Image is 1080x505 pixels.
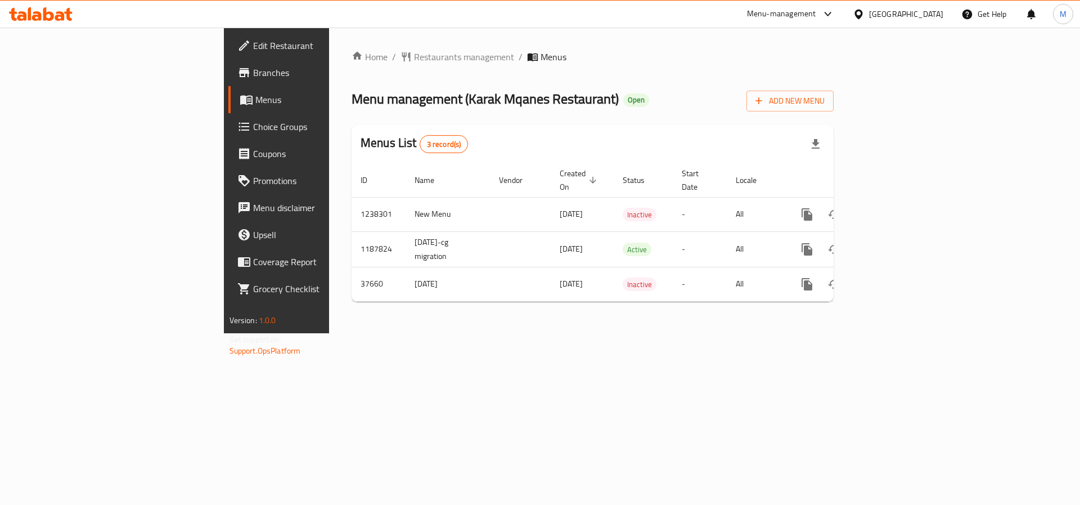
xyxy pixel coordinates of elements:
div: Menu-management [747,7,816,21]
span: [DATE] [560,242,583,256]
table: enhanced table [352,163,911,302]
div: Total records count [420,135,469,153]
td: All [727,231,785,267]
span: Inactive [623,208,656,221]
h2: Menus List [361,135,468,153]
a: Grocery Checklist [228,275,404,302]
span: Promotions [253,174,395,187]
span: Status [623,173,659,187]
div: Export file [802,131,829,158]
a: Support.OpsPlatform [229,343,301,358]
div: Active [623,243,651,256]
span: Start Date [682,167,713,194]
td: All [727,197,785,231]
span: Open [623,95,649,105]
span: Active [623,243,651,256]
span: M [1060,8,1066,20]
a: Upsell [228,221,404,248]
span: Add New Menu [755,94,825,108]
span: [DATE] [560,207,583,221]
span: Locale [736,173,771,187]
span: 3 record(s) [420,139,468,150]
span: ID [361,173,382,187]
div: Inactive [623,278,656,291]
a: Branches [228,59,404,86]
button: Add New Menu [746,91,834,111]
span: 1.0.0 [259,313,276,328]
span: Vendor [499,173,537,187]
span: Created On [560,167,600,194]
span: Branches [253,66,395,79]
span: Upsell [253,228,395,242]
td: - [673,267,727,301]
span: Inactive [623,278,656,291]
span: Choice Groups [253,120,395,133]
span: Name [415,173,449,187]
a: Choice Groups [228,113,404,140]
button: Change Status [821,271,848,298]
button: more [794,236,821,263]
th: Actions [785,163,911,198]
li: / [519,50,523,64]
span: Get support on: [229,332,281,347]
a: Coupons [228,140,404,167]
a: Promotions [228,167,404,194]
td: - [673,231,727,267]
a: Coverage Report [228,248,404,275]
div: [GEOGRAPHIC_DATA] [869,8,943,20]
a: Menus [228,86,404,113]
span: [DATE] [560,276,583,291]
a: Menu disclaimer [228,194,404,221]
td: New Menu [406,197,490,231]
span: Restaurants management [414,50,514,64]
span: Coverage Report [253,255,395,269]
td: [DATE] [406,267,490,301]
td: All [727,267,785,301]
button: Change Status [821,236,848,263]
span: Menu management ( Karak Mqanes Restaurant ) [352,86,619,111]
a: Restaurants management [400,50,514,64]
span: Menus [255,93,395,106]
span: Version: [229,313,257,328]
nav: breadcrumb [352,50,834,64]
span: Menu disclaimer [253,201,395,214]
button: more [794,201,821,228]
button: Change Status [821,201,848,228]
button: more [794,271,821,298]
td: - [673,197,727,231]
td: [DATE]-cg migration [406,231,490,267]
span: Edit Restaurant [253,39,395,52]
span: Coupons [253,147,395,160]
div: Open [623,93,649,107]
span: Grocery Checklist [253,282,395,296]
a: Edit Restaurant [228,32,404,59]
span: Menus [541,50,566,64]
